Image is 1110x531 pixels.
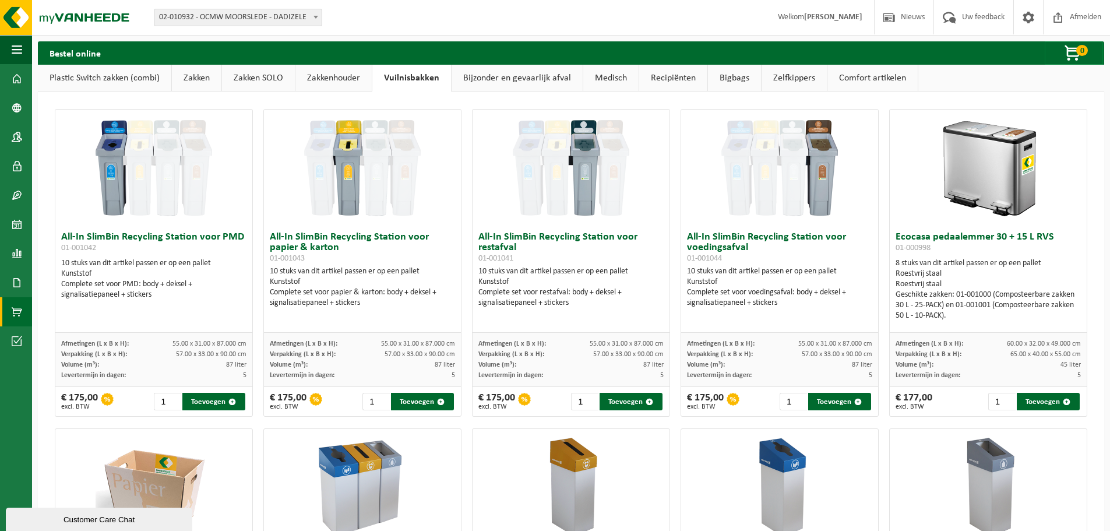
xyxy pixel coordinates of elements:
button: Toevoegen [1017,393,1080,410]
h3: All-In SlimBin Recycling Station voor restafval [478,232,664,263]
div: Geschikte zakken: 01-001000 (Composteerbare zakken 30 L - 25-PACK) en 01-001001 (Composteerbare z... [896,290,1081,321]
strong: [PERSON_NAME] [804,13,862,22]
a: Zelfkippers [762,65,827,92]
span: Afmetingen (L x B x H): [61,340,129,347]
button: 0 [1045,41,1103,65]
span: excl. BTW [478,403,515,410]
span: 02-010932 - OCMW MOORSLEDE - DADIZELE [154,9,322,26]
a: Zakken [172,65,221,92]
div: 8 stuks van dit artikel passen er op een pallet [896,258,1081,321]
button: Toevoegen [600,393,663,410]
span: Afmetingen (L x B x H): [478,340,546,347]
span: 87 liter [226,361,246,368]
span: 55.00 x 31.00 x 87.000 cm [172,340,246,347]
input: 1 [988,393,1016,410]
span: 5 [452,372,455,379]
span: excl. BTW [61,403,98,410]
div: Kunststof [687,277,872,287]
input: 1 [154,393,181,410]
button: Toevoegen [182,393,245,410]
div: Kunststof [270,277,455,287]
button: Toevoegen [808,393,871,410]
span: 55.00 x 31.00 x 87.000 cm [590,340,664,347]
span: Volume (m³): [61,361,99,368]
button: Toevoegen [391,393,454,410]
div: € 175,00 [270,393,306,410]
input: 1 [571,393,598,410]
h2: Bestel online [38,41,112,64]
span: 57.00 x 33.00 x 90.00 cm [802,351,872,358]
span: Verpakking (L x B x H): [61,351,127,358]
span: 0 [1076,45,1088,56]
div: 10 stuks van dit artikel passen er op een pallet [478,266,664,308]
span: Levertermijn in dagen: [270,372,334,379]
span: 5 [1077,372,1081,379]
a: Zakken SOLO [222,65,295,92]
span: 5 [869,372,872,379]
h3: All-In SlimBin Recycling Station voor papier & karton [270,232,455,263]
img: 01-001044 [721,110,838,226]
span: 55.00 x 31.00 x 87.000 cm [798,340,872,347]
input: 1 [362,393,390,410]
img: 01-001042 [96,110,212,226]
span: Afmetingen (L x B x H): [270,340,337,347]
div: € 175,00 [61,393,98,410]
span: Levertermijn in dagen: [896,372,960,379]
span: 01-001044 [687,254,722,263]
a: Bijzonder en gevaarlijk afval [452,65,583,92]
span: 60.00 x 32.00 x 49.000 cm [1007,340,1081,347]
span: 5 [243,372,246,379]
h3: All-In SlimBin Recycling Station voor voedingsafval [687,232,872,263]
div: € 175,00 [478,393,515,410]
div: € 175,00 [687,393,724,410]
span: Afmetingen (L x B x H): [687,340,755,347]
div: Kunststof [61,269,246,279]
h3: All-In SlimBin Recycling Station voor PMD [61,232,246,255]
span: 02-010932 - OCMW MOORSLEDE - DADIZELE [154,9,322,26]
span: Verpakking (L x B x H): [270,351,336,358]
span: Verpakking (L x B x H): [478,351,544,358]
span: 57.00 x 33.00 x 90.00 cm [593,351,664,358]
a: Zakkenhouder [295,65,372,92]
a: Plastic Switch zakken (combi) [38,65,171,92]
iframe: chat widget [6,505,195,531]
span: Levertermijn in dagen: [61,372,126,379]
a: Bigbags [708,65,761,92]
input: 1 [780,393,807,410]
span: Verpakking (L x B x H): [687,351,753,358]
h3: Ecocasa pedaalemmer 30 + 15 L RVS [896,232,1081,255]
span: 01-001042 [61,244,96,252]
img: 01-000998 [930,110,1046,226]
span: 57.00 x 33.00 x 90.00 cm [176,351,246,358]
div: Complete set voor PMD: body + deksel + signalisatiepaneel + stickers [61,279,246,300]
a: Vuilnisbakken [372,65,451,92]
img: 01-001041 [513,110,629,226]
div: 10 stuks van dit artikel passen er op een pallet [61,258,246,300]
div: Complete set voor papier & karton: body + deksel + signalisatiepaneel + stickers [270,287,455,308]
span: Levertermijn in dagen: [478,372,543,379]
span: 45 liter [1060,361,1081,368]
img: 01-001043 [304,110,421,226]
span: 55.00 x 31.00 x 87.000 cm [381,340,455,347]
div: € 177,00 [896,393,932,410]
span: 87 liter [852,361,872,368]
span: 87 liter [435,361,455,368]
span: Afmetingen (L x B x H): [896,340,963,347]
div: Kunststof [478,277,664,287]
a: Comfort artikelen [827,65,918,92]
a: Recipiënten [639,65,707,92]
a: Medisch [583,65,639,92]
span: 65.00 x 40.00 x 55.00 cm [1010,351,1081,358]
span: 57.00 x 33.00 x 90.00 cm [385,351,455,358]
span: excl. BTW [896,403,932,410]
span: Volume (m³): [478,361,516,368]
div: Roestvrij staal [896,279,1081,290]
span: excl. BTW [270,403,306,410]
span: Levertermijn in dagen: [687,372,752,379]
div: Roestvrij staal [896,269,1081,279]
span: 01-001043 [270,254,305,263]
div: Complete set voor voedingsafval: body + deksel + signalisatiepaneel + stickers [687,287,872,308]
div: 10 stuks van dit artikel passen er op een pallet [687,266,872,308]
span: Volume (m³): [687,361,725,368]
